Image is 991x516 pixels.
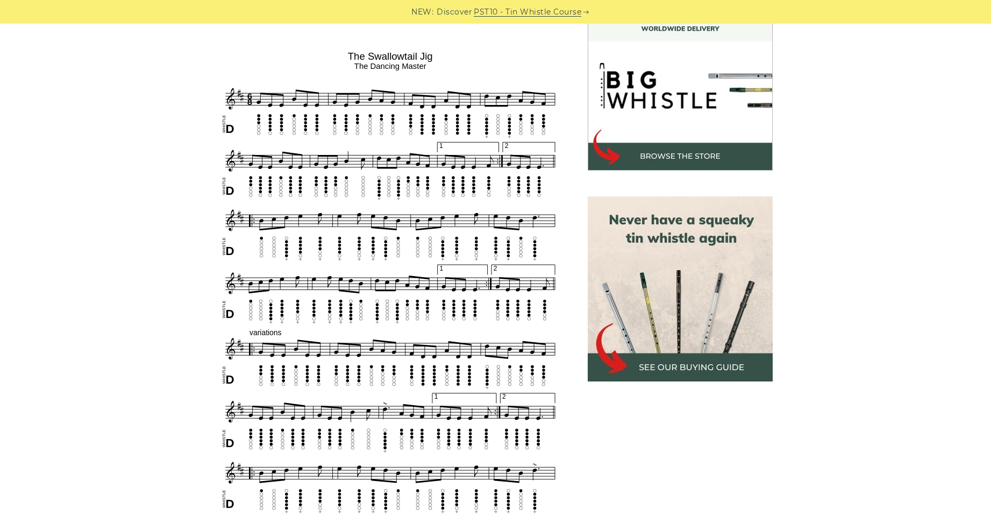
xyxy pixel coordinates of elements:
img: tin whistle buying guide [588,196,773,381]
a: PST10 - Tin Whistle Course [474,6,581,18]
span: Discover [437,6,472,18]
span: NEW: [411,6,433,18]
